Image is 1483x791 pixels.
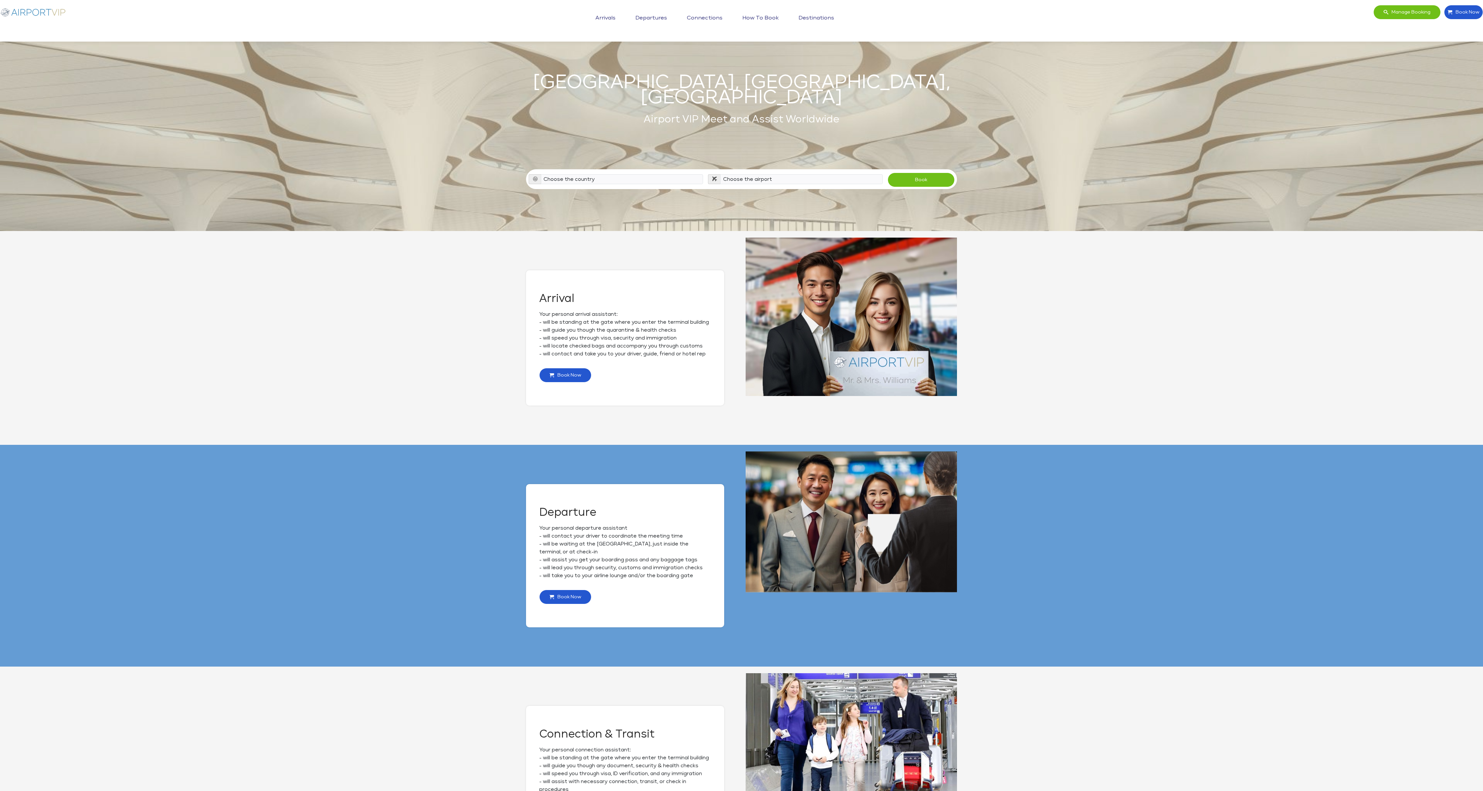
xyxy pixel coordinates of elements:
p: - will be waiting at the [GEOGRAPHIC_DATA], just inside the terminal, or at check-in - will assis... [539,540,711,580]
h1: [GEOGRAPHIC_DATA], [GEOGRAPHIC_DATA], [GEOGRAPHIC_DATA] [526,75,957,106]
h2: Arrival [539,293,711,304]
span: Book Now [554,368,581,382]
p: Your personal arrival assistant: - will be standing at the gate where you enter the terminal buil... [539,311,711,334]
h2: Departure [539,507,711,518]
p: - will guide you though any document, security & health checks [539,762,711,770]
a: Book Now [539,590,591,604]
a: How to book [741,10,780,26]
span: Book Now [554,590,581,604]
p: Your personal departure assistant - will contact your driver to coordinate the meeting time [539,524,711,540]
span: Manage booking [1388,5,1430,19]
p: - will speed you through visa, security and immigration - will locate checked bags and accompany ... [539,334,711,358]
h2: Connection & Transit [539,729,711,740]
a: Destinations [797,10,836,26]
a: Departures [634,10,669,26]
div: Airport Select VIP Connection Transit [526,451,957,660]
a: Book Now [1444,5,1483,19]
h2: Airport VIP Meet and Assist Worldwide [526,112,957,127]
a: Book Now [539,368,591,382]
span: Book Now [1452,5,1479,19]
p: Your personal connection assistant: - will be standing at the gate where you enter the terminal b... [539,746,711,762]
a: Connections [685,10,724,26]
a: Manage booking [1373,5,1441,19]
a: Arrivals [594,10,617,26]
button: Book [888,173,955,187]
